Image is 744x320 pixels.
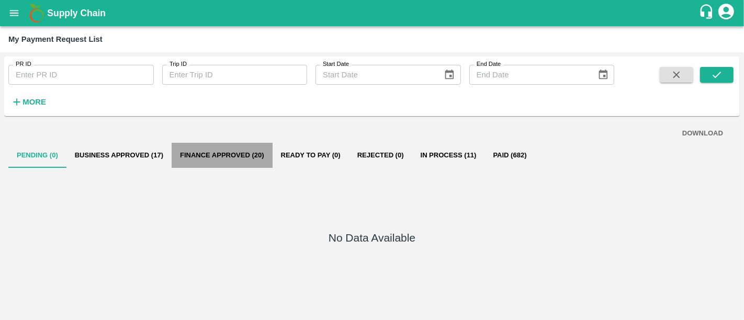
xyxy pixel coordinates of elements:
[323,60,349,68] label: Start Date
[47,6,698,20] a: Supply Chain
[412,143,485,168] button: In Process (11)
[593,65,613,85] button: Choose date
[170,60,187,68] label: Trip ID
[172,143,273,168] button: Finance Approved (20)
[8,93,49,111] button: More
[8,65,154,85] input: Enter PR ID
[22,98,46,106] strong: More
[678,124,727,143] button: DOWNLOAD
[349,143,412,168] button: Rejected (0)
[439,65,459,85] button: Choose date
[2,1,26,25] button: open drawer
[16,60,31,68] label: PR ID
[477,60,501,68] label: End Date
[315,65,435,85] input: Start Date
[8,32,103,46] div: My Payment Request List
[273,143,349,168] button: Ready To Pay (0)
[66,143,172,168] button: Business Approved (17)
[469,65,589,85] input: End Date
[329,231,415,245] h5: No Data Available
[26,3,47,24] img: logo
[162,65,308,85] input: Enter Trip ID
[698,4,717,22] div: customer-support
[47,8,106,18] b: Supply Chain
[8,143,66,168] button: Pending (0)
[717,2,736,24] div: account of current user
[485,143,535,168] button: Paid (682)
